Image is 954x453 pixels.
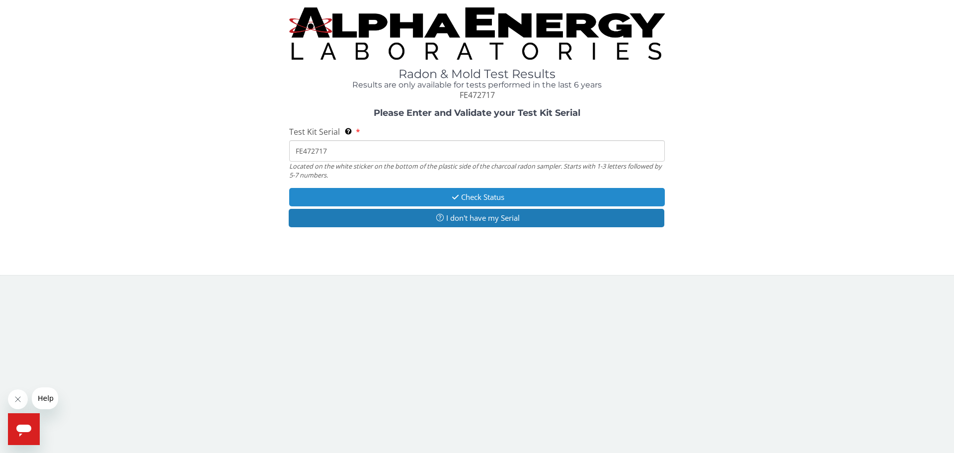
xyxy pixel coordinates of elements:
span: FE472717 [460,90,495,100]
h1: Radon & Mold Test Results [289,68,665,81]
iframe: Message from company [32,387,58,409]
iframe: Close message [8,389,28,409]
strong: Please Enter and Validate your Test Kit Serial [374,107,580,118]
img: TightCrop.jpg [289,7,665,60]
button: I don't have my Serial [289,209,664,227]
iframe: Button to launch messaging window [8,413,40,445]
span: Test Kit Serial [289,126,340,137]
div: Located on the white sticker on the bottom of the plastic side of the charcoal radon sampler. Sta... [289,162,665,180]
h4: Results are only available for tests performed in the last 6 years [289,81,665,90]
button: Check Status [289,188,665,206]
